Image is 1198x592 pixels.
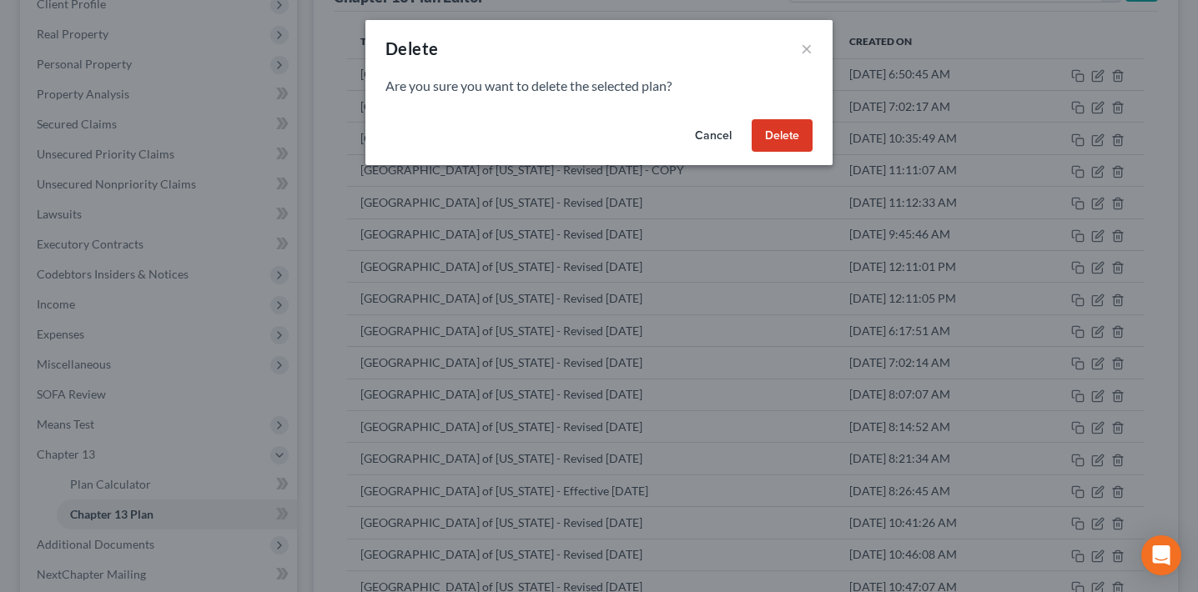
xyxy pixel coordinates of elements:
button: × [801,38,813,58]
button: Cancel [682,119,745,153]
div: Open Intercom Messenger [1141,535,1181,575]
p: Are you sure you want to delete the selected plan? [385,77,813,96]
button: Delete [752,119,813,153]
div: Delete [385,37,438,60]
